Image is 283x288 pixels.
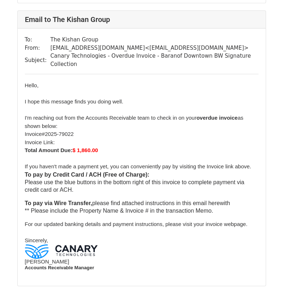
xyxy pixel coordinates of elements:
[25,44,50,52] td: From:
[25,138,258,147] li: Invoice Link:
[25,237,48,243] span: Sincerely,
[25,244,98,259] img: c29b55174a6d10e35b8ed12ea38c4a16ab5ad042.png
[50,52,258,68] td: Canary Technologies - Overdue Invoice - Baranof Downtown BW Signature Collection
[25,265,94,270] span: Accounts Receivable Manager
[25,172,150,178] span: To pay by Credit Card / ACH (Free of Charge):
[25,163,251,169] span: If you haven't made a payment yet, you can conveniently pay by visiting the Invoice link above.
[247,253,283,288] iframe: Chat Widget
[25,115,244,129] span: I'm reaching out from the Accounts Receivable team to check in on your as shown below:
[25,15,258,24] h4: Email to The Kishan Group
[25,131,45,137] span: Invoice#
[25,221,248,227] span: For our updated banking details and payment instructions, please visit your invoice webpage.
[25,258,69,265] span: [PERSON_NAME]
[25,208,213,214] span: ** Please include the Property Name & Invoice # in the transaction Memo.
[72,147,98,153] font: $ 1,860.00
[25,179,244,193] span: Please use the blue buttons in the bottom right of this invoice to complete payment via credit ca...
[50,44,258,52] td: [EMAIL_ADDRESS][DOMAIN_NAME] < [EMAIL_ADDRESS][DOMAIN_NAME] >
[25,98,124,105] span: I hope this message finds you doing well.
[25,147,72,153] b: Total Amount Due:
[25,82,39,88] span: Hello,
[25,130,258,138] li: 2025-79022
[25,52,50,68] td: Subject:
[196,115,238,121] strong: overdue invoice
[50,36,258,44] td: The Kishan Group
[25,200,92,206] strong: To pay via Wire Transfer,
[25,36,50,44] td: To:
[25,200,230,206] span: please find attached instructions in this email herewith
